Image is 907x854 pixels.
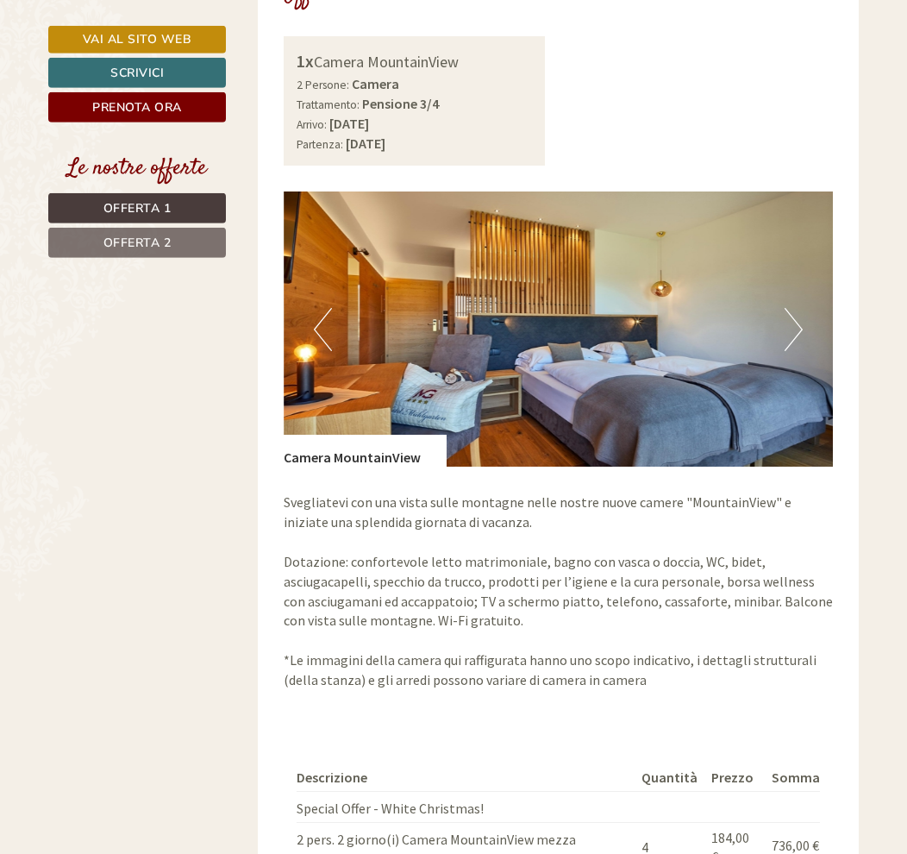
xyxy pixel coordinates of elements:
[704,764,765,791] th: Prezzo
[297,791,635,822] td: Special Offer - White Christmas!
[103,200,172,217] span: Offerta 1
[297,50,524,64] div: Lei
[352,75,399,92] b: Camera
[362,95,439,112] b: Pensione 3/4
[462,455,551,485] button: Invia
[284,435,447,468] div: Camera MountainView
[103,235,172,251] span: Offerta 2
[297,84,524,96] small: 13:43
[297,50,314,72] b: 1x
[297,78,349,92] small: 2 Persone:
[48,26,226,53] a: Vai al sito web
[635,764,704,791] th: Quantità
[329,115,369,132] b: [DATE]
[297,764,635,791] th: Descrizione
[765,764,820,791] th: Somma
[314,308,332,351] button: Previous
[284,493,834,689] p: Svegliatevi con una vista sulle montagne nelle nostre nuove camere "MountainView" e iniziate una ...
[297,137,343,152] small: Partenza:
[346,135,385,152] b: [DATE]
[297,97,360,112] small: Trattamento:
[48,153,226,185] div: Le nostre offerte
[785,308,803,351] button: Next
[297,117,327,132] small: Arrivo:
[297,49,533,74] div: Camera MountainView
[288,47,537,99] div: Buon giorno, come possiamo aiutarla?
[240,13,310,42] div: giovedì
[284,192,834,467] img: image
[48,58,226,88] a: Scrivici
[48,92,226,122] a: Prenota ora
